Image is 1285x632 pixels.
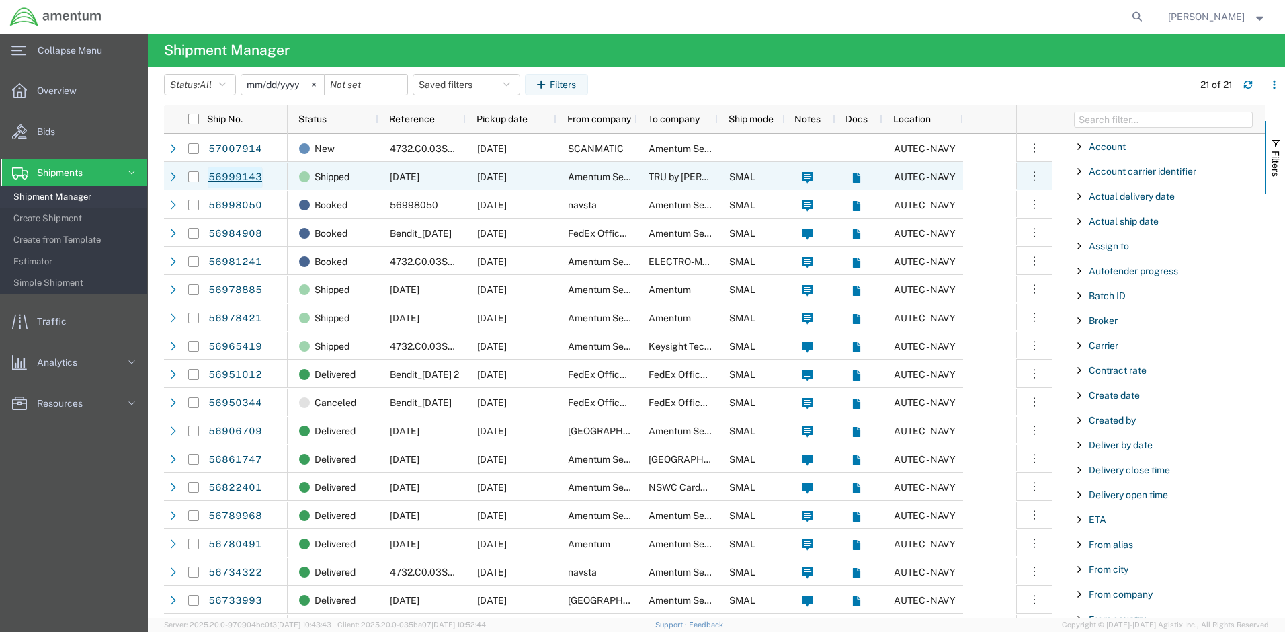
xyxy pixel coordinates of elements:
[390,369,459,380] span: Bendit_9-26-2025 2
[208,195,263,216] a: 56998050
[477,369,507,380] span: 09/26/2025
[894,397,956,408] span: AUTEC - NAVY
[894,171,956,182] span: AUTEC - NAVY
[477,426,507,436] span: 09/23/2025
[649,397,789,408] span: FedEx Office Print & Ship Center
[729,313,755,323] span: SMAL
[315,473,356,502] span: Delivered
[477,200,507,210] span: 10/02/2025
[894,341,956,352] span: AUTEC - NAVY
[729,369,755,380] span: SMAL
[315,502,356,530] span: Delivered
[1,390,147,417] a: Resources
[315,247,347,276] span: Booked
[794,114,821,124] span: Notes
[1089,514,1106,525] span: ETA
[1089,539,1133,550] span: From alias
[1074,112,1253,128] input: Filter Columns Input
[390,539,419,549] span: 10SEPT2025
[568,200,597,210] span: navsta
[894,510,956,521] span: AUTEC - NAVY
[315,530,356,558] span: Delivered
[568,567,597,578] span: navsta
[477,595,507,606] span: 09/05/2025
[894,426,956,436] span: AUTEC - NAVY
[1089,415,1136,426] span: Created by
[649,200,749,210] span: Amentum Services, Inc.
[568,369,708,380] span: FedEx Office Print & Ship Center
[37,159,92,186] span: Shipments
[390,397,452,408] span: Bendit_9-26-2025
[277,621,331,629] span: [DATE] 10:43:43
[477,397,507,408] span: 09/26/2025
[894,369,956,380] span: AUTEC - NAVY
[208,223,263,245] a: 56984908
[568,454,669,465] span: Amentum Services, Inc.
[568,256,669,267] span: Amentum Services, Inc.
[1089,589,1153,600] span: From company
[207,114,243,124] span: Ship No.
[894,595,956,606] span: AUTEC - NAVY
[1089,390,1140,401] span: Create date
[38,37,112,64] span: Collapse Menu
[476,114,528,124] span: Pickup date
[13,248,138,275] span: Estimator
[390,567,546,578] span: 4732.C0.03SL.14090100.880E0110
[200,79,212,90] span: All
[649,482,725,493] span: NSWC Carderock
[9,7,102,27] img: logo
[477,171,507,182] span: 10/01/2025
[1089,191,1175,202] span: Actual delivery date
[390,595,419,606] span: 05SEPT25
[894,482,956,493] span: AUTEC - NAVY
[37,77,86,104] span: Overview
[649,256,804,267] span: ELECTRO-METRICS CORPORATION
[1,308,147,335] a: Traffic
[37,118,65,145] span: Bids
[315,360,356,389] span: Delivered
[649,228,749,239] span: Amentum Services, Inc.
[208,421,263,442] a: 56906709
[729,454,755,465] span: SMAL
[315,417,356,445] span: Delivered
[477,341,507,352] span: 10/01/2025
[568,426,664,436] span: Naval Station Newport
[1,118,147,145] a: Bids
[729,284,755,295] span: SMAL
[1063,134,1265,618] div: Filter List 66 Filters
[477,256,507,267] span: 10/02/2025
[390,143,546,154] span: 4732.C0.03SL.14090100.880E0110
[568,143,624,154] span: SCANMATIC
[13,184,138,210] span: Shipment Manager
[1,349,147,376] a: Analytics
[1089,365,1147,376] span: Contract rate
[315,191,347,219] span: Booked
[568,228,708,239] span: FedEx Office Print & Ship Center
[390,426,419,436] span: 23SEPT2025
[1089,340,1118,351] span: Carrier
[1,77,147,104] a: Overview
[894,567,956,578] span: AUTEC - NAVY
[477,539,507,549] span: 09/10/2025
[1089,440,1153,450] span: Deliver by date
[1270,151,1281,177] span: Filters
[413,74,520,95] button: Saved filters
[568,482,669,493] span: Amentum Services, Inc.
[649,341,747,352] span: Keysight Technologies
[325,75,407,95] input: Not set
[315,389,356,417] span: Canceled
[568,539,610,549] span: Amentum
[13,270,138,297] span: Simple Shipment
[315,586,356,615] span: Delivered
[1089,216,1159,227] span: Actual ship date
[477,228,507,239] span: 10/03/2025
[649,143,749,154] span: Amentum Services, Inc.
[431,621,486,629] span: [DATE] 10:52:44
[729,482,755,493] span: SMAL
[1089,465,1170,475] span: Delivery close time
[164,621,331,629] span: Server: 2025.20.0-970904bc0f3
[894,313,956,323] span: AUTEC - NAVY
[649,369,789,380] span: FedEx Office Print & Ship Center
[1089,315,1118,326] span: Broker
[337,621,486,629] span: Client: 2025.20.0-035ba07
